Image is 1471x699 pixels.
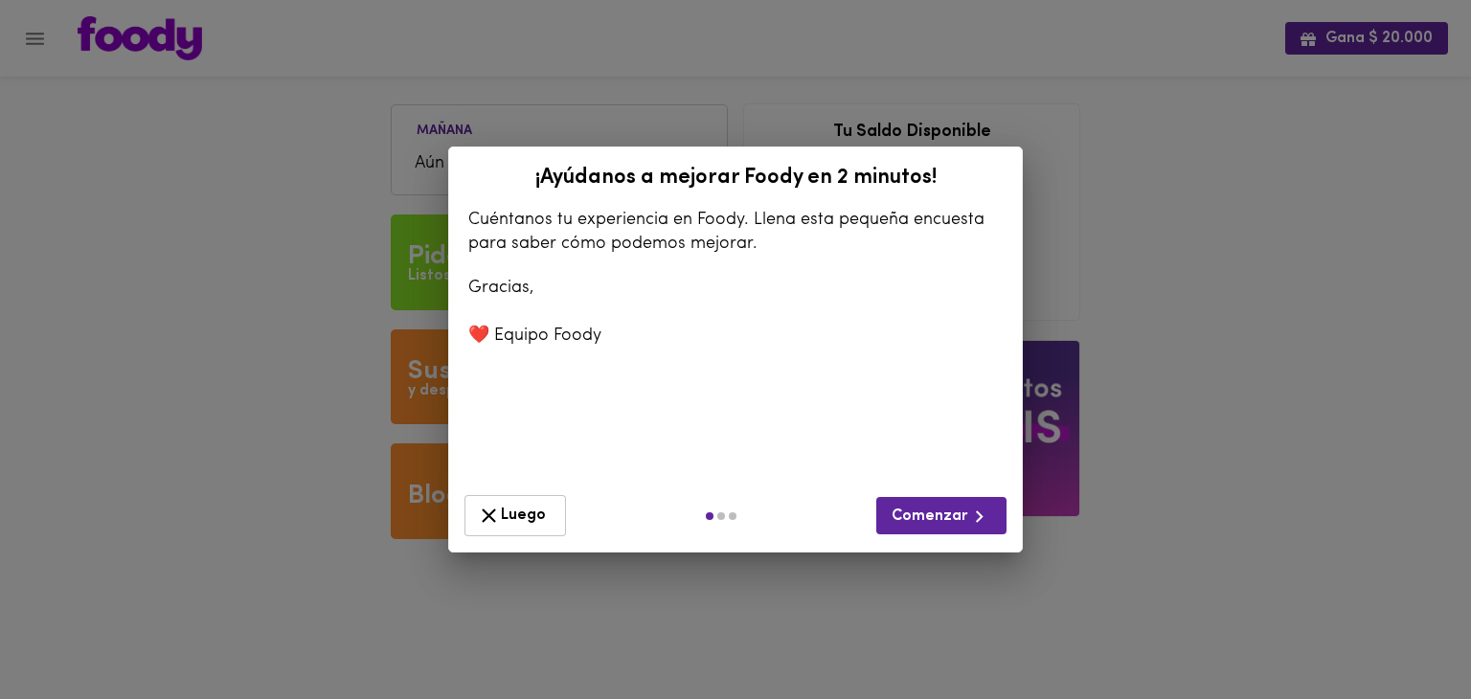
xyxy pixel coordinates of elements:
button: Luego [464,495,566,536]
iframe: Messagebird Livechat Widget [1360,588,1452,680]
span: Luego [477,504,554,528]
h2: ¡Ayúdanos a mejorar Foody en 2 minutos! [459,167,1012,190]
button: Comenzar [876,497,1007,534]
p: Cuéntanos tu experiencia en Foody. Llena esta pequeña encuesta para saber cómo podemos mejorar. [468,209,1003,257]
p: Gracias, ❤️ Equipo Foody [468,276,1003,349]
span: Comenzar [892,505,991,529]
